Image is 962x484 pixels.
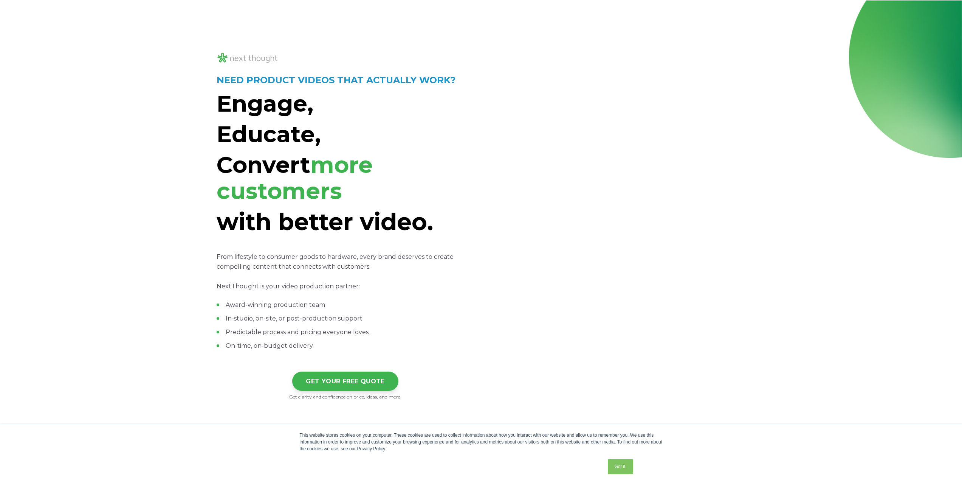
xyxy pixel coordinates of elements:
strong: more customers [217,151,373,205]
li: Award-winning production team [217,300,474,310]
strong: Convert [217,151,310,179]
span: Educate, [217,120,321,148]
div: This website stores cookies on your computer. These cookies are used to collect information about... [300,432,663,452]
iframe: NextThought Reel [495,70,798,240]
li: In-studio, on-site, or post-production support [217,314,474,323]
span: Get clarity and confidence on price, ideas, and more. [289,394,401,400]
a: Got it. [608,459,633,474]
a: GET YOUR FREE QUOTE [292,372,398,391]
li: Predictable process and pricing everyone loves. [217,328,474,337]
img: NT_Logo_LightMode [217,52,279,64]
strong: with better video. [217,207,433,236]
span: Engage, [217,90,313,117]
span: NEED PRODUCT VIDEOS THAT ACTUALLY WORK? [217,75,455,86]
span: From lifestyle to consumer goods to hardware, every brand deserves to create compelling content t... [217,253,474,350]
li: On-time, on-budget delivery [217,341,474,350]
